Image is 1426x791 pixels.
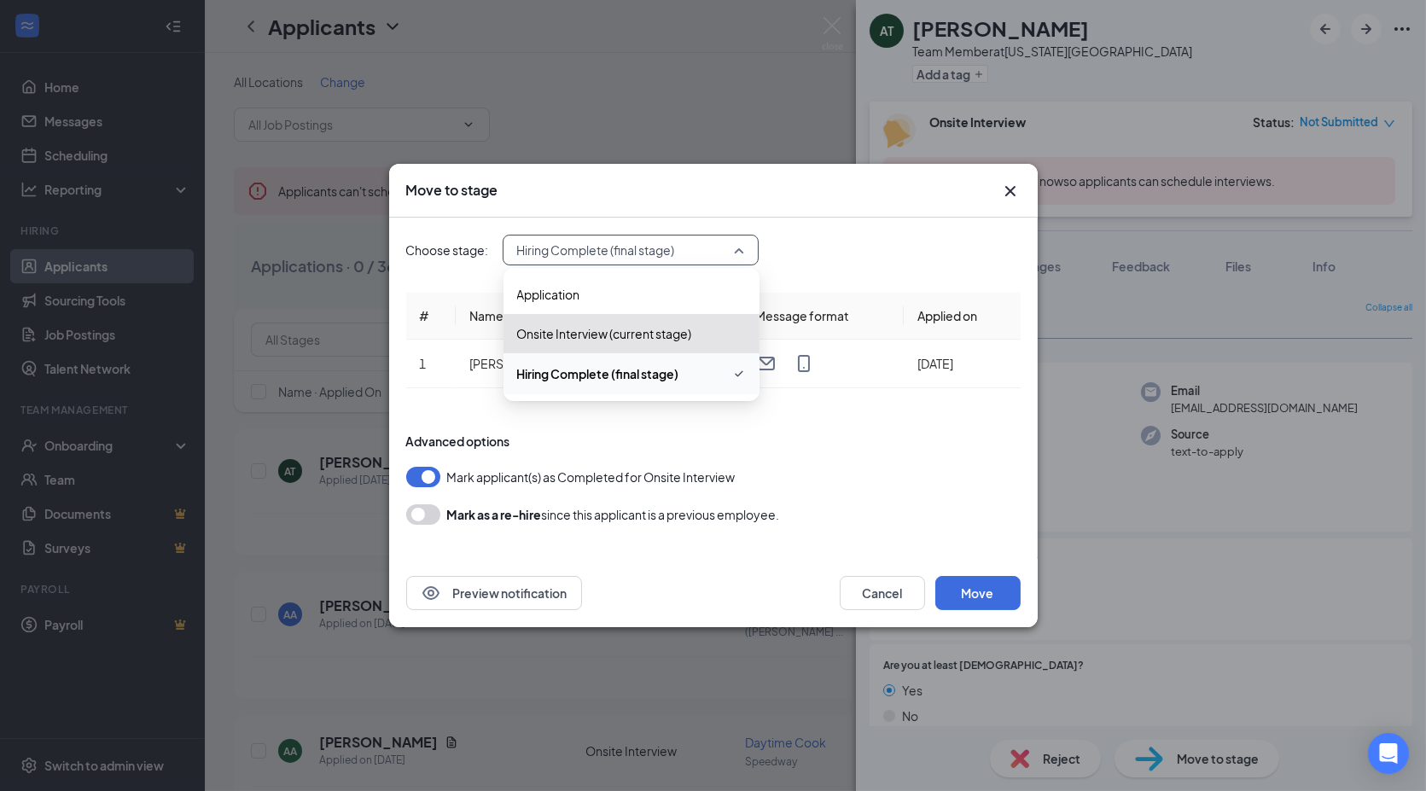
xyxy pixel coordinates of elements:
div: Advanced options [406,433,1021,450]
button: EyePreview notification [406,576,582,610]
svg: Checkmark [732,364,746,384]
th: Name [456,293,622,340]
span: Application [517,285,580,304]
th: Applied on [904,293,1020,340]
td: [PERSON_NAME] [456,340,622,388]
span: Mark applicant(s) as Completed for Onsite Interview [447,467,736,487]
div: since this applicant is a previous employee. [447,504,780,525]
svg: Eye [421,583,441,603]
svg: MobileSms [794,353,814,374]
span: Hiring Complete (final stage) [517,237,675,263]
span: 1 [420,356,427,371]
span: Hiring Complete (final stage) [517,364,679,383]
svg: Cross [1000,181,1021,201]
button: Move [935,576,1021,610]
button: Close [1000,181,1021,201]
td: [DATE] [904,340,1020,388]
h3: Move to stage [406,181,498,200]
span: Choose stage: [406,241,489,259]
b: Mark as a re-hire [447,507,542,522]
th: # [406,293,457,340]
th: Message format [742,293,905,340]
div: Open Intercom Messenger [1368,733,1409,774]
span: Onsite Interview (current stage) [517,324,692,343]
button: Cancel [840,576,925,610]
svg: Email [756,353,777,374]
